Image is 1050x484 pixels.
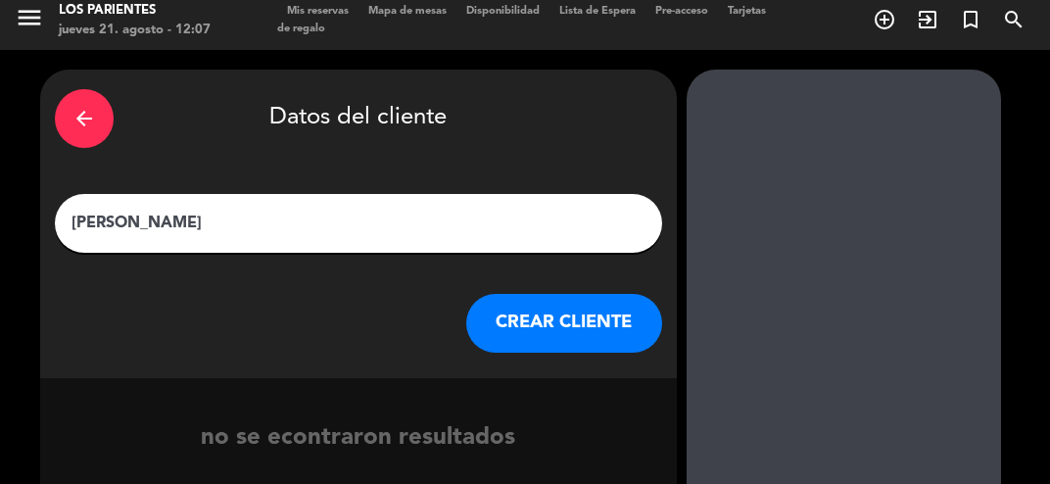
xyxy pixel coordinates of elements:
[59,21,211,40] div: jueves 21. agosto - 12:07
[40,419,677,458] div: no se econtraron resultados
[358,6,456,17] span: Mapa de mesas
[15,3,44,32] i: menu
[466,294,662,353] button: CREAR CLIENTE
[72,107,96,130] i: arrow_back
[645,6,718,17] span: Pre-acceso
[549,6,645,17] span: Lista de Espera
[15,3,44,39] button: menu
[916,8,939,31] i: exit_to_app
[959,8,982,31] i: turned_in_not
[55,84,662,153] div: Datos del cliente
[277,6,358,17] span: Mis reservas
[1002,8,1026,31] i: search
[59,1,211,21] div: Los Parientes
[456,6,549,17] span: Disponibilidad
[873,8,896,31] i: add_circle_outline
[70,210,647,237] input: Escriba nombre, correo electrónico o número de teléfono...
